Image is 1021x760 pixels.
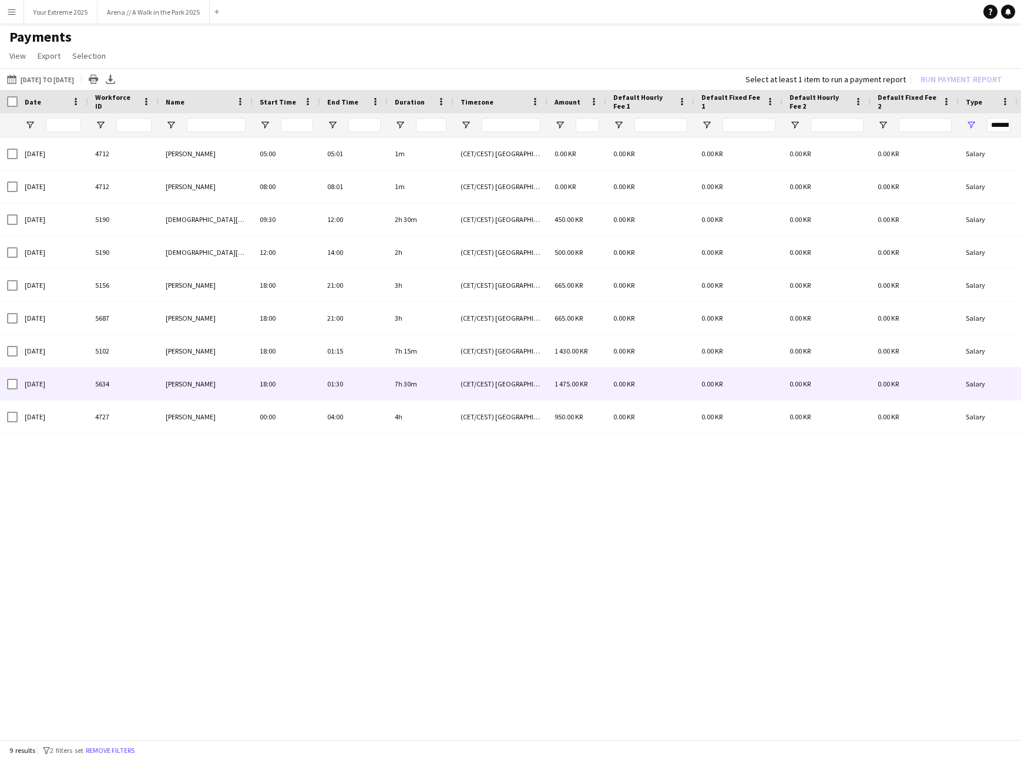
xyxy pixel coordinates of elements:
div: [DATE] [18,236,88,268]
input: Amount Filter Input [576,118,599,132]
div: 0.00 KR [694,236,782,268]
span: 665.00 KR [555,314,583,322]
div: 3h [388,302,454,334]
a: Selection [68,48,110,63]
div: 0.00 KR [694,401,782,433]
span: 2 filters set [50,746,83,755]
button: Arena // A Walk in the Park 2025 [98,1,210,23]
div: 2h 30m [388,203,454,236]
div: 5102 [88,335,159,367]
div: 0.00 KR [871,335,959,367]
div: 05:01 [320,137,388,170]
div: Salary [959,236,1017,268]
div: 18:00 [253,269,320,301]
div: Salary [959,368,1017,400]
div: 0.00 KR [782,302,871,334]
button: Open Filter Menu [790,120,800,130]
div: 05:00 [253,137,320,170]
div: Salary [959,170,1017,203]
div: 5687 [88,302,159,334]
button: Open Filter Menu [260,120,270,130]
div: 1m [388,170,454,203]
div: Salary [959,335,1017,367]
span: End Time [327,97,358,106]
span: Name [166,97,184,106]
span: [DEMOGRAPHIC_DATA][PERSON_NAME] [166,248,286,257]
span: 665.00 KR [555,281,583,290]
div: 0.00 KR [782,368,871,400]
div: (CET/CEST) [GEOGRAPHIC_DATA] [454,401,548,433]
div: 0.00 KR [694,368,782,400]
input: Name Filter Input [187,118,246,132]
span: Duration [395,97,425,106]
app-action-btn: Print [86,72,100,86]
div: (CET/CEST) [GEOGRAPHIC_DATA] [454,170,548,203]
div: 14:00 [320,236,388,268]
span: 950.00 KR [555,412,583,421]
div: 04:00 [320,401,388,433]
button: Open Filter Menu [166,120,176,130]
div: 18:00 [253,302,320,334]
span: Default Hourly Fee 2 [790,93,849,110]
div: 0.00 KR [606,401,694,433]
div: 5634 [88,368,159,400]
div: (CET/CEST) [GEOGRAPHIC_DATA] [454,203,548,236]
div: 21:00 [320,302,388,334]
span: Default Hourly Fee 1 [613,93,673,110]
div: (CET/CEST) [GEOGRAPHIC_DATA] [454,137,548,170]
span: [PERSON_NAME] [166,347,216,355]
span: Start Time [260,97,296,106]
span: Selection [72,51,106,61]
div: Select at least 1 item to run a payment report [745,74,906,85]
div: 3h [388,269,454,301]
button: Remove filters [83,744,137,757]
span: Type [966,97,982,106]
span: 1 475.00 KR [555,379,587,388]
div: 0.00 KR [694,137,782,170]
input: Default Fixed Fee 1 Filter Input [723,118,775,132]
span: Date [25,97,41,106]
span: [PERSON_NAME] [166,314,216,322]
button: Open Filter Menu [701,120,712,130]
div: 0.00 KR [606,335,694,367]
div: 0.00 KR [871,170,959,203]
button: Open Filter Menu [95,120,106,130]
button: Your Extreme 2025 [24,1,98,23]
div: 0.00 KR [782,137,871,170]
div: 4h [388,401,454,433]
div: 0.00 KR [871,203,959,236]
input: Default Hourly Fee 1 Filter Input [634,118,687,132]
input: Workforce ID Filter Input [116,118,152,132]
div: 0.00 KR [871,269,959,301]
button: Open Filter Menu [461,120,471,130]
div: 08:01 [320,170,388,203]
div: 00:00 [253,401,320,433]
span: Export [38,51,61,61]
span: 0.00 KR [555,149,576,158]
button: Open Filter Menu [555,120,565,130]
span: [DEMOGRAPHIC_DATA][PERSON_NAME] [166,215,286,224]
div: 0.00 KR [606,236,694,268]
span: Workforce ID [95,93,137,110]
span: Amount [555,97,580,106]
div: Salary [959,401,1017,433]
div: [DATE] [18,170,88,203]
app-action-btn: Export XLSX [103,72,117,86]
div: 0.00 KR [782,170,871,203]
span: Default Fixed Fee 2 [878,93,938,110]
input: Default Hourly Fee 2 Filter Input [811,118,864,132]
div: Salary [959,302,1017,334]
div: 12:00 [253,236,320,268]
div: 0.00 KR [871,401,959,433]
div: 01:30 [320,368,388,400]
div: 0.00 KR [694,302,782,334]
div: 0.00 KR [782,269,871,301]
span: [PERSON_NAME] [166,149,216,158]
div: 12:00 [320,203,388,236]
div: (CET/CEST) [GEOGRAPHIC_DATA] [454,236,548,268]
div: 18:00 [253,368,320,400]
div: 0.00 KR [606,368,694,400]
div: 21:00 [320,269,388,301]
div: 0.00 KR [694,335,782,367]
span: Default Fixed Fee 1 [701,93,761,110]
